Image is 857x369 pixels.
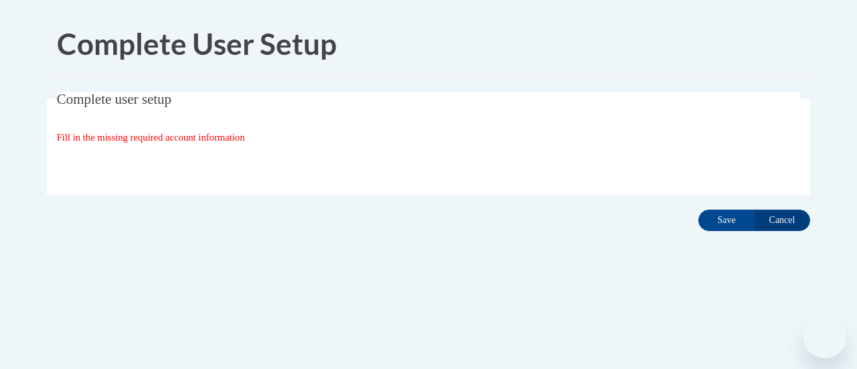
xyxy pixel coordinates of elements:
input: Cancel [754,210,810,231]
span: Complete user setup [57,91,171,107]
span: Complete User Setup [57,26,337,61]
input: Save [698,210,755,231]
span: Fill in the missing required account information [57,132,245,143]
iframe: Button to launch messaging window [803,315,846,358]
